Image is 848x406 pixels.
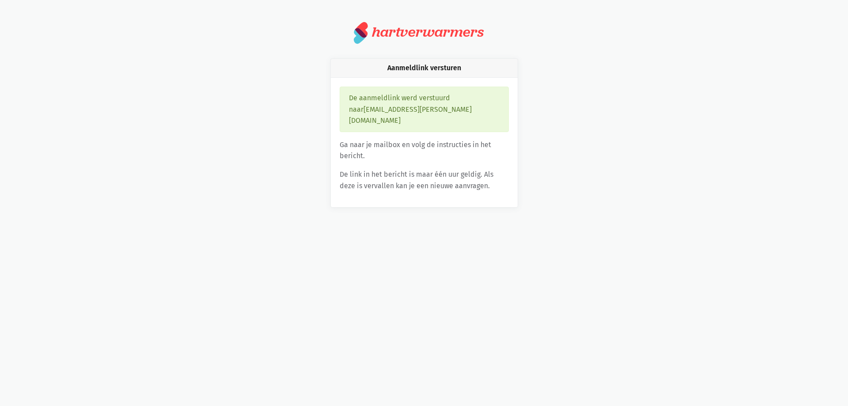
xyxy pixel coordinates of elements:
[354,21,368,44] img: logo.svg
[340,169,509,191] p: De link in het bericht is maar één uur geldig. Als deze is vervallen kan je een nieuwe aanvragen.
[340,139,509,162] p: Ga naar je mailbox en volg de instructies in het bericht.
[354,21,494,44] a: hartverwarmers
[372,24,484,40] div: hartverwarmers
[331,59,518,78] div: Aanmeldlink versturen
[340,87,509,132] div: De aanmeldlink werd verstuurd naar [EMAIL_ADDRESS][PERSON_NAME][DOMAIN_NAME]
